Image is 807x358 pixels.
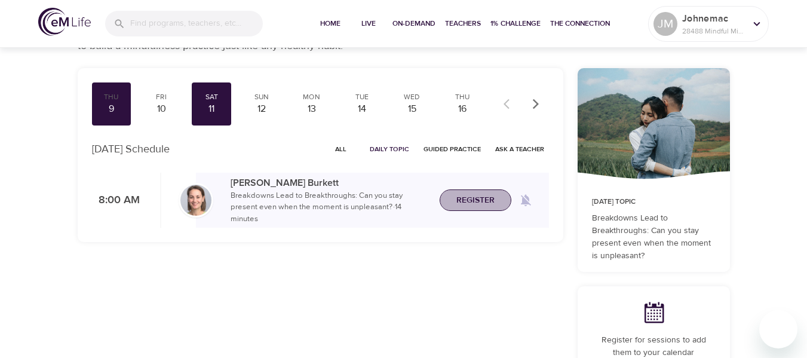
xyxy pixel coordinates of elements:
[297,102,327,116] div: 13
[327,143,355,155] span: All
[97,92,127,102] div: Thu
[447,102,477,116] div: 16
[316,17,345,30] span: Home
[447,92,477,102] div: Thu
[424,143,481,155] span: Guided Practice
[456,193,495,208] span: Register
[397,102,427,116] div: 15
[592,212,716,262] p: Breakdowns Lead to Breakthroughs: Can you stay present even when the moment is unpleasant?
[38,8,91,36] img: logo
[392,17,435,30] span: On-Demand
[592,197,716,207] p: [DATE] Topic
[130,11,263,36] input: Find programs, teachers, etc...
[97,102,127,116] div: 9
[197,92,226,102] div: Sat
[370,143,409,155] span: Daily Topic
[347,92,377,102] div: Tue
[322,140,360,158] button: All
[490,17,541,30] span: 1% Challenge
[354,17,383,30] span: Live
[92,192,140,209] p: 8:00 AM
[550,17,610,30] span: The Connection
[397,92,427,102] div: Wed
[231,190,430,225] p: Breakdowns Lead to Breakthroughs: Can you stay present even when the moment is unpleasant? · 14 m...
[146,92,176,102] div: Fri
[347,102,377,116] div: 14
[682,11,745,26] p: Johnemac
[419,140,486,158] button: Guided Practice
[247,92,277,102] div: Sun
[247,102,277,116] div: 12
[511,186,540,215] span: Remind me when a class goes live every Saturday at 8:00 AM
[682,26,745,36] p: 28488 Mindful Minutes
[445,17,481,30] span: Teachers
[146,102,176,116] div: 10
[653,12,677,36] div: JM
[365,140,414,158] button: Daily Topic
[495,143,544,155] span: Ask a Teacher
[231,176,430,190] p: [PERSON_NAME] Burkett
[92,141,170,157] p: [DATE] Schedule
[197,102,226,116] div: 11
[297,92,327,102] div: Mon
[759,310,797,348] iframe: Button to launch messaging window
[490,140,549,158] button: Ask a Teacher
[180,185,211,216] img: Deanna_Burkett-min.jpg
[440,189,511,212] button: Register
